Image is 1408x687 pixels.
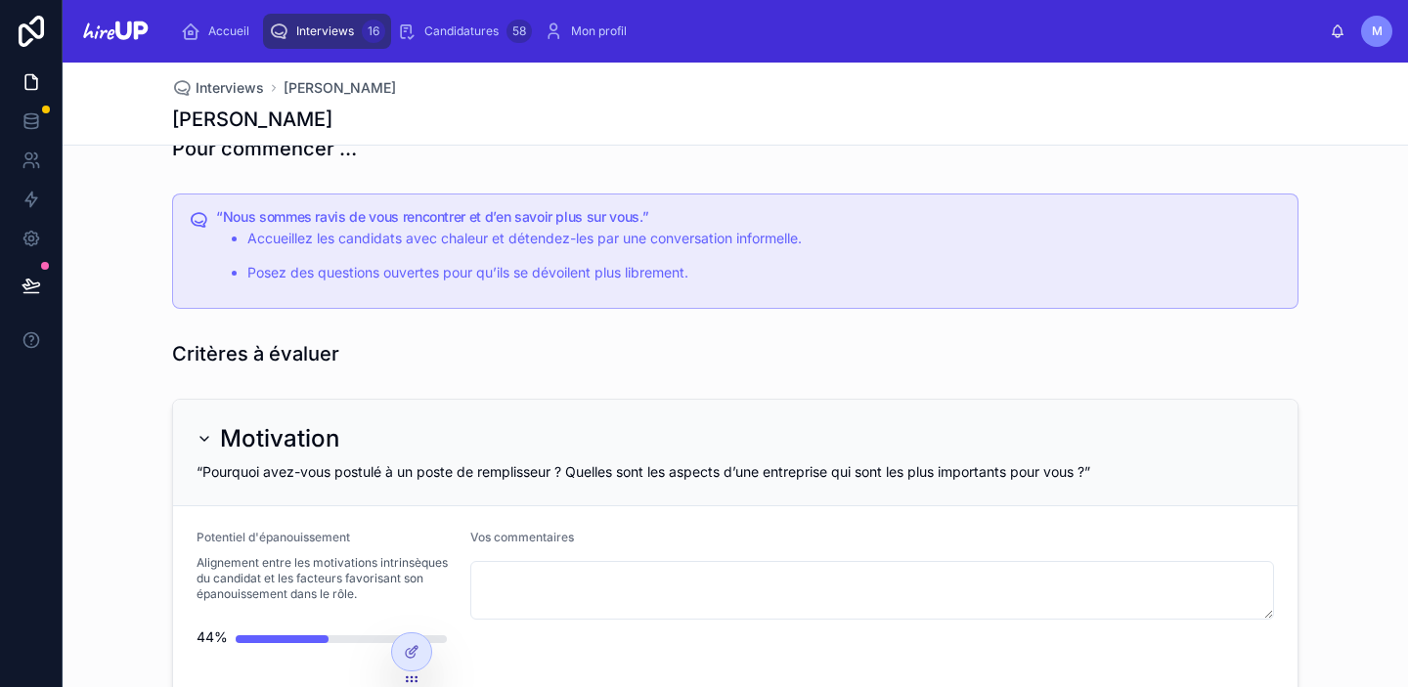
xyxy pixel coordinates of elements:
[571,23,627,39] span: Mon profil
[216,210,1282,224] h5: “Nous sommes ravis de vous rencontrer et d’en savoir plus sur vous.”
[1372,23,1383,39] span: M
[362,20,385,43] div: 16
[216,228,1282,284] div: * Accueillez les candidats avec chaleur et détendez-les par une conversation informelle. * Posez ...
[220,423,339,454] h2: Motivation
[247,262,1282,284] p: Posez des questions ouvertes pour qu’ils se dévoilent plus librement.
[197,618,228,657] div: 44%
[391,14,538,49] a: Candidatures58
[197,555,455,602] span: Alignement entre les motivations intrinsèques du candidat et les facteurs favorisant son épanouis...
[284,78,396,98] a: [PERSON_NAME]
[172,78,264,98] a: Interviews
[208,23,249,39] span: Accueil
[247,228,1282,250] p: Accueillez les candidats avec chaleur et détendez-les par une conversation informelle.
[506,20,532,43] div: 58
[263,14,391,49] a: Interviews16
[167,10,1330,53] div: scrollable content
[172,135,357,162] h1: Pour commencer …
[470,530,574,544] span: Vos commentaires
[175,14,263,49] a: Accueil
[196,78,264,98] span: Interviews
[197,463,1090,480] span: “Pourquoi avez-vous postulé à un poste de remplisseur ? Quelles sont les aspects d’une entreprise...
[197,530,350,544] span: Potentiel d'épanouissement
[538,14,640,49] a: Mon profil
[172,340,339,367] h1: Critères à évaluer
[172,106,332,133] h1: [PERSON_NAME]
[296,23,354,39] span: Interviews
[78,16,152,47] img: App logo
[424,23,499,39] span: Candidatures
